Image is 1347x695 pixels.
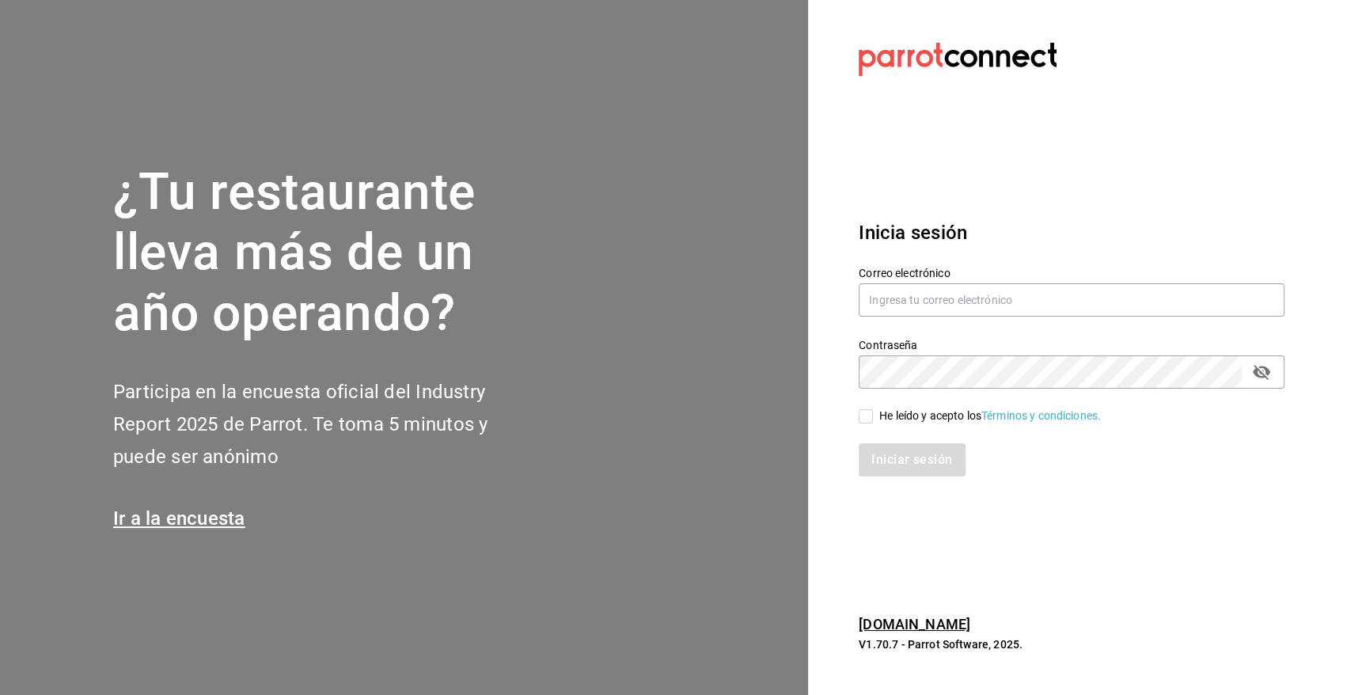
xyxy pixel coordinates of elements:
[859,636,1284,652] p: V1.70.7 - Parrot Software, 2025.
[113,162,541,344] h1: ¿Tu restaurante lleva más de un año operando?
[981,409,1101,422] a: Términos y condiciones.
[859,267,1284,278] label: Correo electrónico
[859,339,1284,350] label: Contraseña
[859,218,1284,247] h3: Inicia sesión
[113,507,245,530] a: Ir a la encuesta
[879,408,1101,424] div: He leído y acepto los
[113,376,541,473] h2: Participa en la encuesta oficial del Industry Report 2025 de Parrot. Te toma 5 minutos y puede se...
[1248,359,1275,385] button: passwordField
[859,283,1284,317] input: Ingresa tu correo electrónico
[859,616,970,632] a: [DOMAIN_NAME]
